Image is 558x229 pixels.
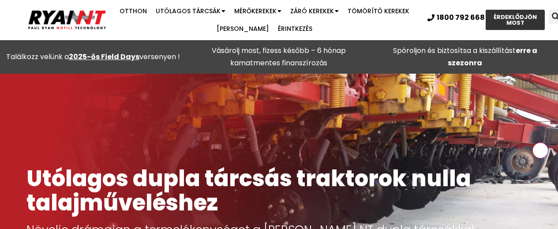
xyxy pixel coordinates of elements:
a: ÉRDEKLŐDJÖN MOST [486,10,545,30]
a: Érintkezés [273,20,317,38]
a: 1800 792 668 [427,14,485,21]
font: Vásárolj most, fizess később – 6 hónap kamatmentes finanszírozás [212,45,346,68]
font: 1800 792 668 [437,12,485,23]
font: [PERSON_NAME] [217,24,269,33]
a: Otthon [115,2,151,20]
font: Spóroljon és biztosítsa a kiszállítást [393,45,516,56]
font: Érintkezés [278,24,312,33]
a: Tömörítő kerekek [343,2,414,20]
font: versenyen ! [139,52,180,62]
img: Ryan NT logó [26,7,108,32]
font: Záró kerekek [290,7,334,15]
font: Találkozz velünk a [6,52,69,62]
a: Záró kerekek [286,2,343,20]
font: Utólagos dupla tárcsás traktorok nulla talajműveléshez [26,163,471,218]
font: Utólagos tárcsák [156,7,221,15]
font: Mérőkerekek [234,7,277,15]
a: [PERSON_NAME] [212,20,273,38]
nav: Menü [108,2,421,38]
font: Otthon [120,7,147,15]
a: Mérőkerekek [230,2,286,20]
font: ÉRDEKLŐDJÖN MOST [494,13,537,27]
font: Tömörítő kerekek [348,7,409,15]
a: 2025-ös Field Days [69,52,139,62]
a: Utólagos tárcsák [151,2,230,20]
